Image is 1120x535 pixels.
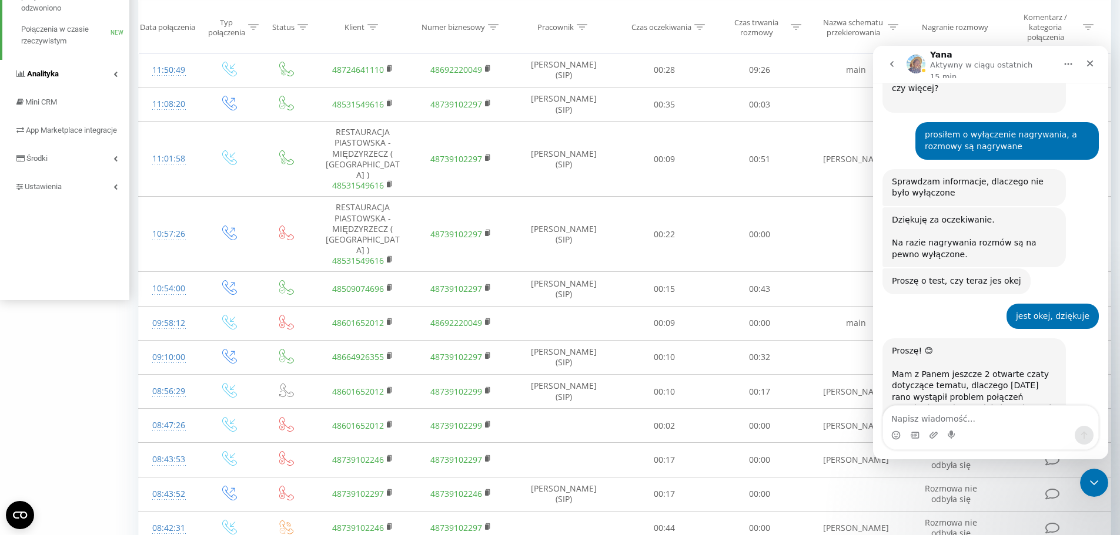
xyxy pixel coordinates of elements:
[712,409,807,443] td: 00:00
[56,385,65,394] button: Załaduj załącznik
[151,312,188,335] div: 09:58:12
[617,197,711,272] td: 00:22
[807,122,905,197] td: [PERSON_NAME]
[430,153,482,164] a: 48739102297
[332,255,384,266] a: 48531549616
[807,306,905,340] td: main
[75,385,84,394] button: Start recording
[430,228,482,240] a: 48739102297
[430,283,482,294] a: 48739102297
[10,360,225,380] textarea: Napisz wiadomość...
[873,46,1108,459] iframe: Intercom live chat
[9,292,193,445] div: Proszę! 😊​Mam z Panem jeszcze 2 otwarte czaty dotyczące tematu, dlaczego [DATE] rano wystąpił pro...
[712,122,807,197] td: 00:51
[332,180,384,191] a: 48531549616
[922,22,988,32] div: Nagranie rozmowy
[202,380,220,399] button: Wyślij wiadomość…
[151,93,188,116] div: 11:08:20
[19,300,183,322] div: Proszę! 😊 ​
[151,223,188,245] div: 10:57:26
[822,17,885,37] div: Nazwa schematu przekierowania
[712,477,807,511] td: 00:00
[21,23,111,47] span: Połączenia w czasie rzeczywistym
[430,99,482,110] a: 48739102297
[151,277,188,300] div: 10:54:00
[617,53,711,87] td: 00:28
[332,522,384,533] a: 48739102246
[510,88,617,122] td: [PERSON_NAME] (SIP)
[510,53,617,87] td: [PERSON_NAME] (SIP)
[313,197,412,272] td: RESTAURACJA PIASTOWSKA - MIĘDZYRZECZ ( [GEOGRAPHIC_DATA] )
[6,501,34,529] button: Open CMP widget
[807,375,905,409] td: [PERSON_NAME]
[430,454,482,465] a: 48739102297
[151,448,188,471] div: 08:43:53
[332,488,384,499] a: 48739102297
[617,443,711,477] td: 00:17
[332,99,384,110] a: 48531549616
[807,53,905,87] td: main
[37,385,46,394] button: Selektor plików GIF
[510,122,617,197] td: [PERSON_NAME] (SIP)
[617,409,711,443] td: 00:02
[430,317,482,328] a: 48692220049
[27,69,59,78] span: Analityka
[617,375,711,409] td: 00:10
[712,272,807,306] td: 00:43
[19,323,183,438] div: Mam z Panem jeszcze 2 otwarte czaty dotyczące tematu, dlaczego [DATE] rano wystąpił problem połąc...
[537,22,574,32] div: Pracownik
[712,88,807,122] td: 00:03
[332,317,384,328] a: 48601652012
[712,306,807,340] td: 00:00
[151,414,188,437] div: 08:47:26
[617,306,711,340] td: 00:09
[712,53,807,87] td: 09:26
[140,22,195,32] div: Data połączenia
[510,477,617,511] td: [PERSON_NAME] (SIP)
[272,22,295,32] div: Status
[617,477,711,511] td: 00:17
[807,409,905,443] td: [PERSON_NAME]
[332,420,384,431] a: 48601652012
[712,443,807,477] td: 00:00
[151,147,188,170] div: 11:01:58
[208,17,245,37] div: Typ połączenia
[1011,12,1080,42] div: Komentarz / kategoria połączenia
[26,126,117,134] span: App Marketplace integracje
[345,22,365,32] div: Klient
[332,283,384,294] a: 48509074696
[510,272,617,306] td: [PERSON_NAME] (SIP)
[151,380,188,403] div: 08:56:29
[510,197,617,272] td: [PERSON_NAME] (SIP)
[807,443,905,477] td: [PERSON_NAME]
[21,19,129,52] a: Połączenia w czasie rzeczywistymNEW
[151,346,188,369] div: 09:10:00
[313,122,412,197] td: RESTAURACJA PIASTOWSKA - MIĘDZYRZECZ ( [GEOGRAPHIC_DATA] )
[430,522,482,533] a: 48739102297
[617,272,711,306] td: 00:15
[925,483,977,504] span: Rozmowa nie odbyła się
[617,122,711,197] td: 00:09
[631,22,691,32] div: Czas oczekiwania
[332,386,384,397] a: 48601652012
